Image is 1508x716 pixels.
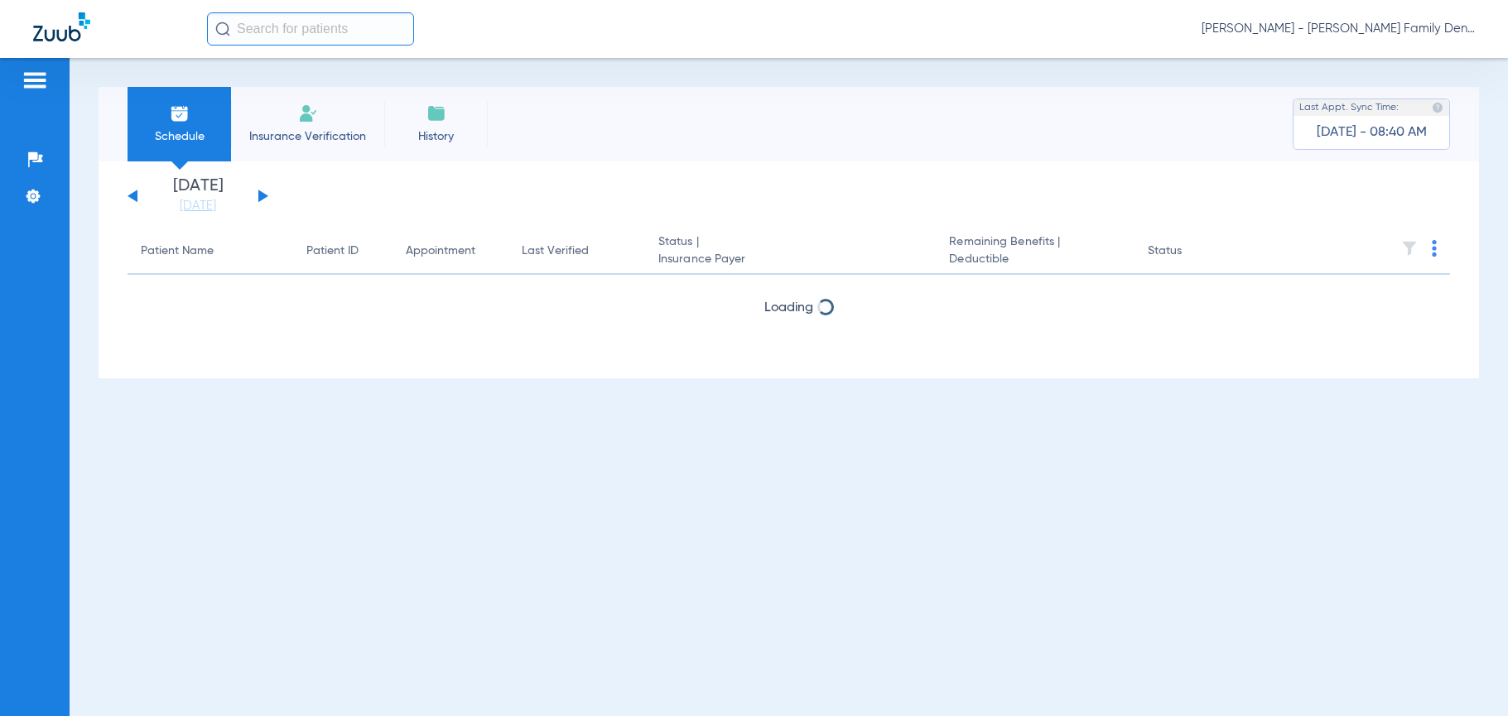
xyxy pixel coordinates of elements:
[33,12,90,41] img: Zuub Logo
[1135,228,1246,275] th: Status
[645,228,936,275] th: Status |
[1299,99,1399,116] span: Last Appt. Sync Time:
[22,70,48,90] img: hamburger-icon
[1432,102,1443,113] img: last sync help info
[148,198,248,214] a: [DATE]
[306,243,359,260] div: Patient ID
[243,128,372,145] span: Insurance Verification
[207,12,414,46] input: Search for patients
[141,243,214,260] div: Patient Name
[406,243,495,260] div: Appointment
[215,22,230,36] img: Search Icon
[949,251,1121,268] span: Deductible
[658,251,923,268] span: Insurance Payer
[306,243,379,260] div: Patient ID
[764,301,813,315] span: Loading
[1432,240,1437,257] img: group-dot-blue.svg
[298,103,318,123] img: Manual Insurance Verification
[397,128,475,145] span: History
[148,178,248,214] li: [DATE]
[936,228,1135,275] th: Remaining Benefits |
[406,243,475,260] div: Appointment
[522,243,632,260] div: Last Verified
[426,103,446,123] img: History
[1202,21,1475,37] span: [PERSON_NAME] - [PERSON_NAME] Family Dentistry
[1317,124,1427,141] span: [DATE] - 08:40 AM
[522,243,589,260] div: Last Verified
[140,128,219,145] span: Schedule
[1401,240,1418,257] img: filter.svg
[141,243,280,260] div: Patient Name
[170,103,190,123] img: Schedule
